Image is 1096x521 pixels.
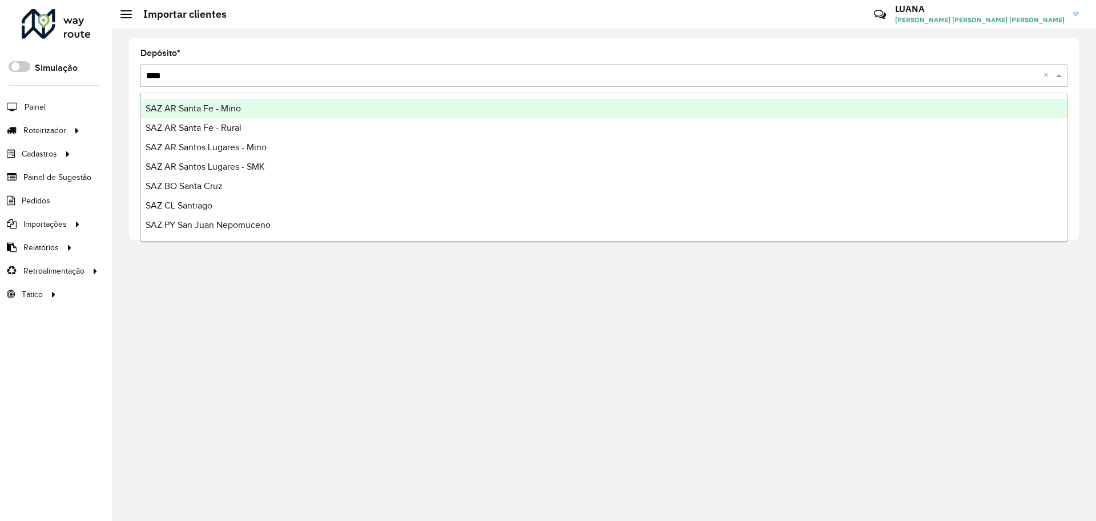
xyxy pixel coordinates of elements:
[23,171,91,183] span: Painel de Sugestão
[23,265,84,277] span: Retroalimentação
[35,61,78,75] label: Simulação
[23,218,67,230] span: Importações
[23,125,66,137] span: Roteirizador
[146,123,241,133] span: SAZ AR Santa Fe - Rural
[132,8,227,21] h2: Importar clientes
[23,242,59,254] span: Relatórios
[146,142,267,152] span: SAZ AR Santos Lugares - Mino
[146,103,241,113] span: SAZ AR Santa Fe - Mino
[140,46,180,60] label: Depósito
[146,162,265,171] span: SAZ AR Santos Lugares - SMK
[895,15,1065,25] span: [PERSON_NAME] [PERSON_NAME] [PERSON_NAME]
[146,201,212,210] span: SAZ CL Santiago
[895,3,1065,14] h3: LUANA
[868,2,892,27] a: Contato Rápido
[22,148,57,160] span: Cadastros
[22,195,50,207] span: Pedidos
[22,288,43,300] span: Tático
[146,181,223,191] span: SAZ BO Santa Cruz
[25,101,46,113] span: Painel
[140,93,1067,242] ng-dropdown-panel: Options list
[1043,69,1053,82] span: Clear all
[146,220,271,230] span: SAZ PY San Juan Nepomuceno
